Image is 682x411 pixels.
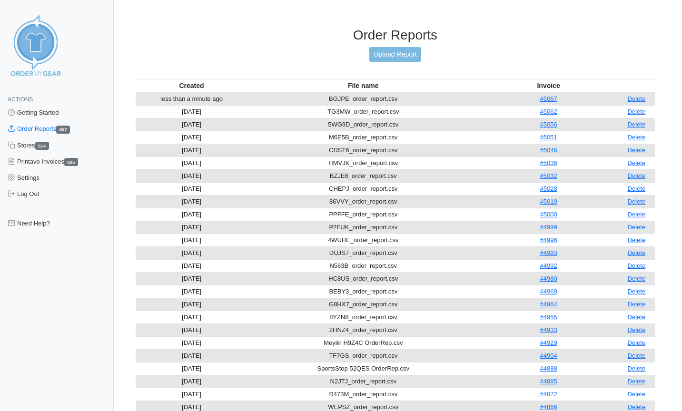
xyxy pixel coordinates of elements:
a: #5028 [540,185,557,192]
a: #4904 [540,352,557,359]
a: Delete [628,134,646,141]
td: [DATE] [136,234,247,246]
a: #4980 [540,275,557,282]
a: Delete [628,95,646,102]
a: Delete [628,301,646,308]
td: [DATE] [136,298,247,311]
a: #5032 [540,172,557,179]
td: PPFFE_order_report.csv [247,208,479,221]
td: TF7GS_order_report.csv [247,349,479,362]
a: Delete [628,262,646,269]
a: #4933 [540,326,557,333]
td: [DATE] [136,259,247,272]
td: 8YZN8_order_report.csv [247,311,479,323]
td: [DATE] [136,105,247,118]
td: [DATE] [136,285,247,298]
a: #4955 [540,313,557,321]
td: CDST6_order_report.csv [247,144,479,157]
td: [DATE] [136,131,247,144]
a: #4929 [540,339,557,346]
td: [DATE] [136,375,247,388]
td: N2JTJ_order_report.csv [247,375,479,388]
a: Upload Report [369,47,421,62]
a: #5062 [540,108,557,115]
a: Delete [628,326,646,333]
a: Delete [628,313,646,321]
a: #5051 [540,134,557,141]
a: Delete [628,121,646,128]
td: BEBY3_order_report.csv [247,285,479,298]
a: Delete [628,159,646,166]
td: BZJE6_order_report.csv [247,169,479,182]
td: TG3MW_order_report.csv [247,105,479,118]
td: M6E5B_order_report.csv [247,131,479,144]
a: #5036 [540,159,557,166]
a: #4872 [540,391,557,398]
td: DUJS7_order_report.csv [247,246,479,259]
td: [DATE] [136,311,247,323]
td: [DATE] [136,195,247,208]
td: 5WG9D_order_report.csv [247,118,479,131]
td: Meylin H9Z4C OrderRep.csv [247,336,479,349]
a: Delete [628,391,646,398]
a: Delete [628,185,646,192]
th: Created [136,79,247,92]
a: #4993 [540,249,557,256]
a: Delete [628,198,646,205]
a: Delete [628,378,646,385]
a: Delete [628,172,646,179]
td: 4WUHE_order_report.csv [247,234,479,246]
th: File name [247,79,479,92]
a: Delete [628,352,646,359]
a: #5000 [540,211,557,218]
a: Delete [628,288,646,295]
td: [DATE] [136,157,247,169]
td: [DATE] [136,323,247,336]
td: [DATE] [136,118,247,131]
span: 514 [35,142,49,150]
span: Actions [8,96,33,103]
td: N563B_order_report.csv [247,259,479,272]
a: #5067 [540,95,557,102]
td: 86VVY_order_report.csv [247,195,479,208]
td: CHEPJ_order_report.csv [247,182,479,195]
a: #4969 [540,288,557,295]
a: Delete [628,365,646,372]
td: G8HX7_order_report.csv [247,298,479,311]
td: [DATE] [136,246,247,259]
span: 685 [64,158,78,166]
a: #4885 [540,378,557,385]
td: SportsStop 52QES OrderRep.csv [247,362,479,375]
td: [DATE] [136,208,247,221]
h3: Order Reports [136,27,655,43]
td: [DATE] [136,169,247,182]
a: Delete [628,249,646,256]
a: #4866 [540,403,557,411]
td: HC8US_order_report.csv [247,272,479,285]
td: [DATE] [136,144,247,157]
td: [DATE] [136,272,247,285]
td: [DATE] [136,336,247,349]
a: #4888 [540,365,557,372]
a: #5019 [540,198,557,205]
a: #4996 [540,236,557,244]
td: P2FUK_order_report.csv [247,221,479,234]
td: [DATE] [136,362,247,375]
td: [DATE] [136,221,247,234]
td: less than a minute ago [136,92,247,106]
td: 2HNZ4_order_report.csv [247,323,479,336]
td: [DATE] [136,182,247,195]
a: Delete [628,403,646,411]
a: Delete [628,236,646,244]
a: Delete [628,275,646,282]
a: #4999 [540,224,557,231]
td: R473M_order_report.csv [247,388,479,401]
a: Delete [628,224,646,231]
a: #4964 [540,301,557,308]
a: Delete [628,108,646,115]
a: #5056 [540,121,557,128]
a: Delete [628,147,646,154]
a: Delete [628,211,646,218]
a: Delete [628,339,646,346]
td: HMVJK_order_report.csv [247,157,479,169]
